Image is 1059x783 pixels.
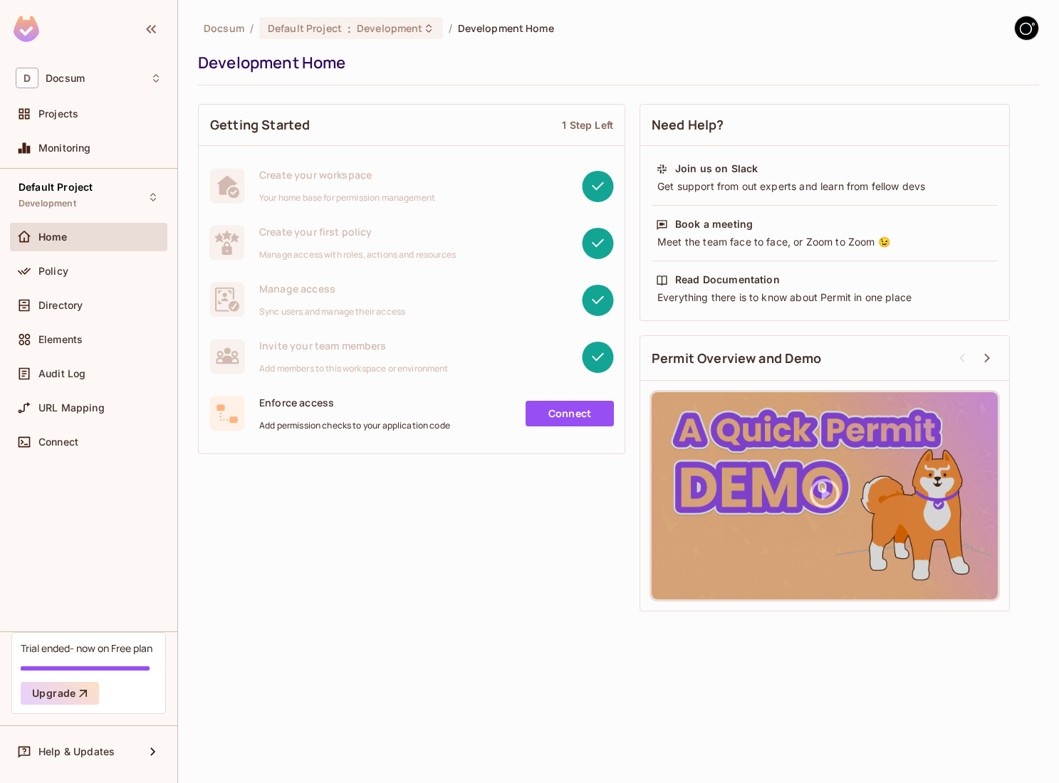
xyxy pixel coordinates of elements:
span: Directory [38,300,83,311]
span: Permit Overview and Demo [652,350,822,367]
span: Manage access [259,282,405,295]
span: URL Mapping [38,402,105,414]
div: Trial ended- now on Free plan [21,641,152,655]
span: Getting Started [210,116,310,134]
span: Manage access with roles, actions and resources [259,249,456,261]
a: Connect [526,401,614,426]
div: Meet the team face to face, or Zoom to Zoom 😉 [656,235,993,249]
div: Join us on Slack [675,162,758,176]
span: Add permission checks to your application code [259,420,450,431]
span: Development Home [458,21,554,35]
span: Projects [38,108,78,120]
span: Default Project [19,182,93,193]
span: Home [38,231,68,243]
img: GitStart-Docsum [1015,16,1038,40]
span: Add members to this workspace or environment [259,363,449,374]
span: Default Project [268,21,342,35]
div: Everything there is to know about Permit in one place [656,290,993,305]
span: Elements [38,334,83,345]
span: Enforce access [259,396,450,409]
span: Your home base for permission management [259,192,435,204]
span: Policy [38,266,68,277]
span: Workspace: Docsum [46,73,85,84]
span: D [16,68,38,88]
div: Development Home [198,52,1032,73]
span: Audit Log [38,368,85,379]
span: Development [357,21,422,35]
span: Connect [38,436,78,448]
span: Create your workspace [259,168,435,182]
button: Upgrade [21,682,99,705]
span: Invite your team members [259,339,449,352]
span: Need Help? [652,116,724,134]
span: Help & Updates [38,746,115,757]
span: Monitoring [38,142,91,154]
div: Read Documentation [675,273,780,287]
div: 1 Step Left [562,118,613,132]
div: Get support from out experts and learn from fellow devs [656,179,993,194]
span: Sync users and manage their access [259,306,405,317]
span: Development [19,198,76,209]
span: the active workspace [204,21,244,35]
span: : [347,23,352,34]
span: Create your first policy [259,225,456,238]
div: Book a meeting [675,217,753,231]
img: SReyMgAAAABJRU5ErkJggg== [14,16,39,42]
li: / [449,21,452,35]
li: / [250,21,254,35]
